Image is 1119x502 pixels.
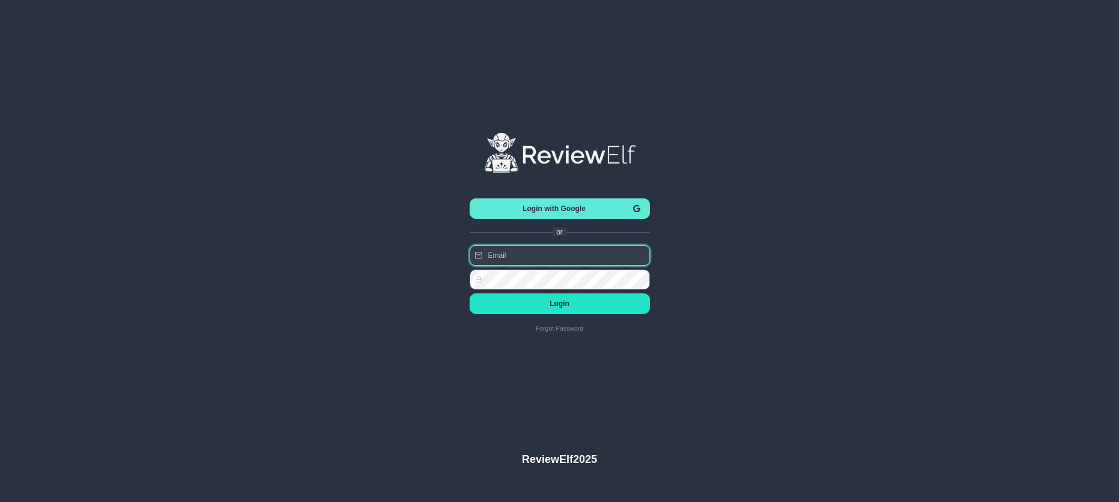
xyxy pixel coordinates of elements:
input: Email [470,245,650,266]
span: or [556,228,563,236]
button: Login [470,293,650,314]
h4: ReviewElf 2025 [522,453,597,466]
a: Forgot Password [470,325,650,332]
img: logo [483,132,637,175]
span: Login [479,299,640,308]
button: Login with Google [470,198,650,219]
span: Login with Google [479,204,630,213]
